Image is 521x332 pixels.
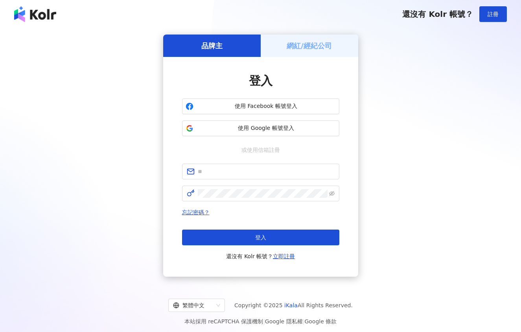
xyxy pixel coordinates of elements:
[304,318,337,325] a: Google 條款
[173,299,213,312] div: 繁體中文
[329,191,335,196] span: eye-invisible
[182,120,339,136] button: 使用 Google 帳號登入
[197,124,336,132] span: 使用 Google 帳號登入
[182,99,339,114] button: 使用 Facebook 帳號登入
[182,209,210,215] a: 忘記密碼？
[479,6,507,22] button: 註冊
[402,9,473,19] span: 還沒有 Kolr 帳號？
[265,318,303,325] a: Google 隱私權
[182,230,339,245] button: 登入
[273,253,295,259] a: 立即註冊
[226,252,295,261] span: 還沒有 Kolr 帳號？
[249,74,272,88] span: 登入
[234,301,353,310] span: Copyright © 2025 All Rights Reserved.
[303,318,305,325] span: |
[287,41,332,51] h5: 網紅/經紀公司
[201,41,223,51] h5: 品牌主
[184,317,337,326] span: 本站採用 reCAPTCHA 保護機制
[488,11,499,17] span: 註冊
[236,146,285,154] span: 或使用信箱註冊
[14,6,56,22] img: logo
[255,234,266,241] span: 登入
[197,102,336,110] span: 使用 Facebook 帳號登入
[263,318,265,325] span: |
[284,302,298,308] a: iKala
